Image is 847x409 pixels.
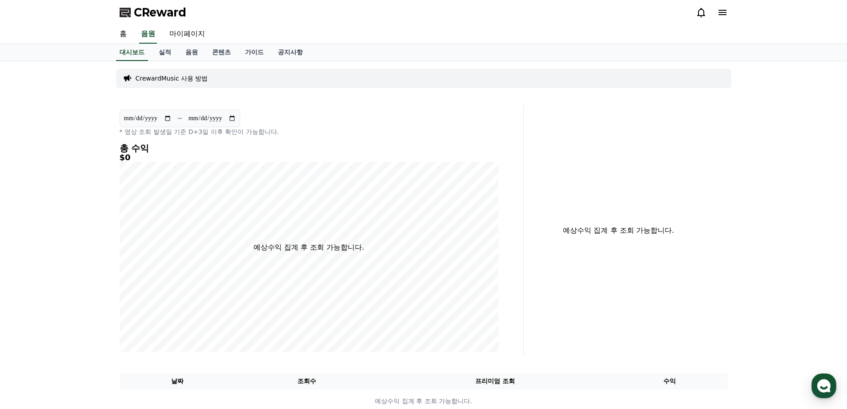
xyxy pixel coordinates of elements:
[205,44,238,61] a: 콘텐츠
[120,373,236,389] th: 날짜
[531,225,707,236] p: 예상수익 집계 후 조회 가능합니다.
[162,25,212,44] a: 마이페이지
[120,397,727,406] p: 예상수익 집계 후 조회 가능합니다.
[120,127,498,136] p: * 영상 조회 발생일 기준 D+3일 이후 확인이 가능합니다.
[177,113,183,124] p: ~
[120,143,498,153] h4: 총 수익
[152,44,178,61] a: 실적
[235,373,378,389] th: 조회수
[136,74,208,83] a: CrewardMusic 사용 방법
[238,44,271,61] a: 가이드
[139,25,157,44] a: 음원
[112,25,134,44] a: 홈
[116,44,148,61] a: 대시보드
[120,153,498,162] h5: $0
[271,44,310,61] a: 공지사항
[253,242,364,253] p: 예상수익 집계 후 조회 가능합니다.
[378,373,612,389] th: 프리미엄 조회
[120,5,186,20] a: CReward
[178,44,205,61] a: 음원
[612,373,728,389] th: 수익
[134,5,186,20] span: CReward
